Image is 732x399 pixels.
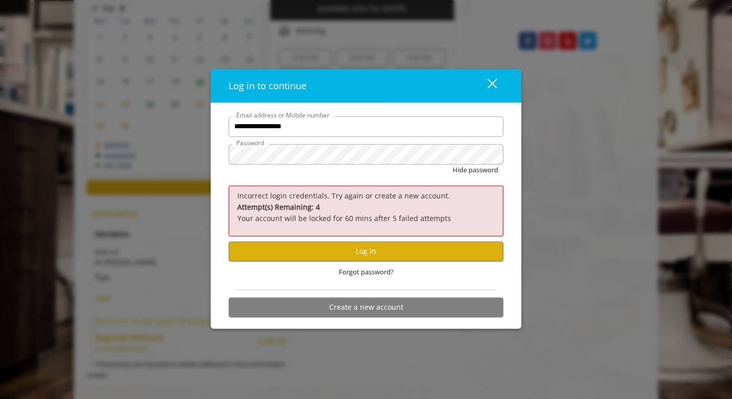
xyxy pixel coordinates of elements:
[476,78,496,93] div: close dialog
[229,116,503,137] input: Email address or Mobile number
[231,138,269,148] label: Password
[229,79,307,92] span: Log in to continue
[229,242,503,262] button: Log in
[237,202,495,225] p: Your account will be locked for 60 mins after 5 failed attempts
[237,191,450,201] span: Incorrect login credentials. Try again or create a new account.
[231,110,335,120] label: Email address or Mobile number
[453,165,498,175] button: Hide password
[469,75,503,96] button: close dialog
[229,297,503,317] button: Create a new account
[339,267,394,277] span: Forgot password?
[237,202,320,212] b: Attempt(s) Remaining: 4
[229,144,503,165] input: Password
